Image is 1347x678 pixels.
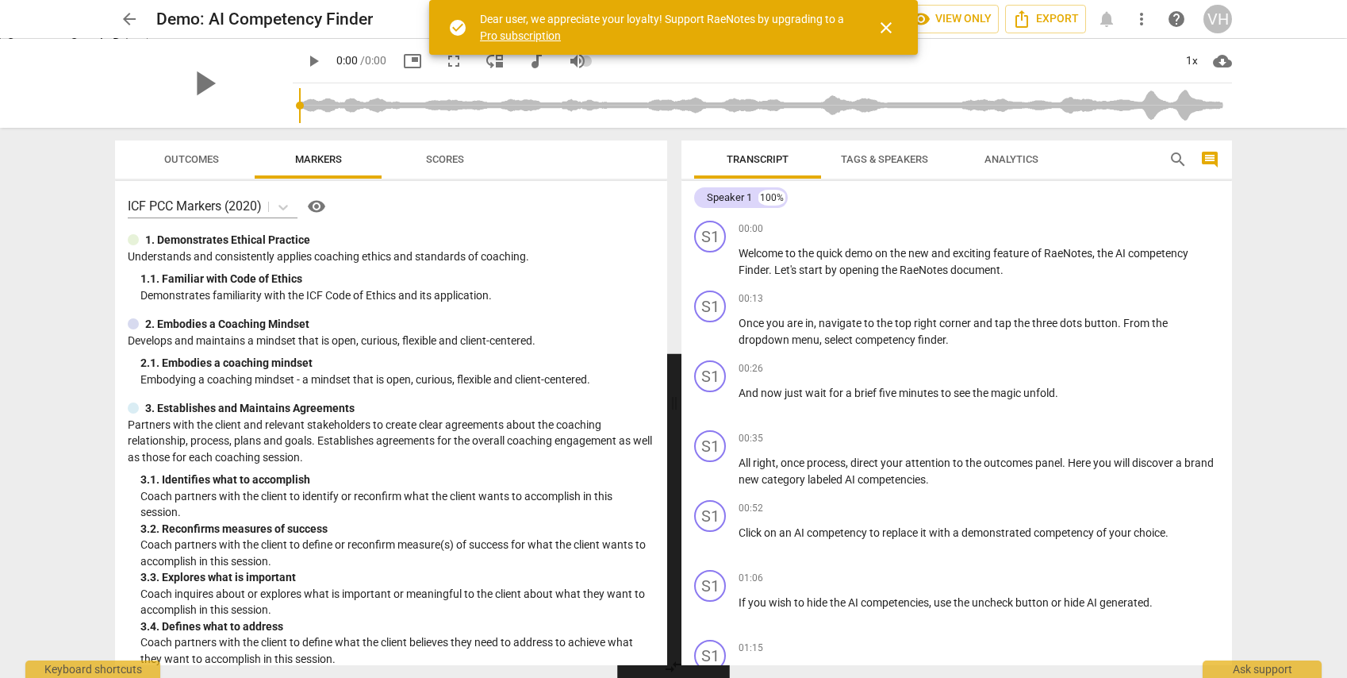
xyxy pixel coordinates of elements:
div: 1x [1176,48,1207,74]
span: finder [918,333,946,346]
div: Change speaker [694,291,726,322]
span: the [890,247,908,260]
span: replace [882,526,920,539]
span: AI [794,526,807,539]
span: AI [845,473,858,486]
p: Coach partners with the client to identify or reconfirm what the client wants to accomplish in th... [140,488,654,521]
span: brief [854,387,879,399]
span: corner [939,317,973,329]
span: . [926,473,929,486]
span: visibility [307,197,326,216]
span: exciting [953,247,993,260]
span: competencies [861,596,929,609]
span: just [785,387,805,399]
span: the [1152,317,1168,329]
button: Picture in picture [398,47,427,75]
span: select [824,333,855,346]
p: 1. Demonstrates Ethical Practice [145,232,310,248]
span: now [761,387,785,399]
span: . [769,264,774,276]
p: Coach partners with the client to define or reconfirm measure(s) of success for what the client w... [140,537,654,569]
span: your [1109,526,1134,539]
span: the [830,596,848,609]
span: volume_up [568,52,587,71]
span: tap [995,317,1014,329]
span: competency [1034,526,1096,539]
span: , [846,456,850,469]
span: visibility [911,10,931,29]
p: Coach partners with the client to define what the client believes they need to address to achieve... [140,634,654,667]
div: Speaker 1 [707,190,752,206]
span: the [1097,247,1115,260]
div: Change speaker [694,430,726,462]
span: the [965,456,984,469]
span: Outcomes [164,153,219,165]
span: Let's [774,264,799,276]
div: Change speaker [694,360,726,392]
span: demo [845,247,875,260]
span: or [1051,596,1064,609]
span: your [881,456,905,469]
span: the [881,264,900,276]
span: picture_in_picture [403,52,422,71]
div: Change speaker [694,570,726,602]
span: button [1015,596,1051,609]
span: category [762,473,808,486]
a: Pro subscription [480,29,561,42]
span: 00:00 [739,222,763,236]
span: on [764,526,779,539]
span: AI [1115,247,1128,260]
span: Finder [739,264,769,276]
span: 0:00 [336,54,358,67]
span: new [908,247,931,260]
span: . [1165,526,1169,539]
span: Here [1068,456,1093,469]
span: top [895,317,914,329]
span: demonstrated [961,526,1034,539]
span: Markers [295,153,342,165]
span: menu [792,333,819,346]
a: Help [1162,5,1191,33]
span: , [1092,247,1097,260]
span: you [766,317,787,329]
span: RaeNotes [900,264,950,276]
span: and [973,317,995,329]
span: hide [1064,596,1087,609]
button: Search [1165,147,1191,172]
button: Close [867,9,905,47]
div: Change speaker [694,500,726,532]
div: 3. 3. Explores what is important [140,569,654,586]
span: cloud_download [1213,52,1232,71]
p: Partners with the client and relevant stakeholders to create clear agreements about the coaching ... [128,417,654,466]
span: 01:15 [739,641,763,655]
span: minutes [899,387,941,399]
span: a [1176,456,1184,469]
div: Ask support [1203,661,1322,678]
span: panel [1035,456,1062,469]
span: 00:26 [739,362,763,376]
span: right [914,317,939,329]
span: wait [805,387,829,399]
p: Demonstrates familiarity with the ICF Code of Ethics and its application. [140,287,654,304]
button: Export [1005,5,1086,33]
span: to [941,387,954,399]
span: . [1149,596,1153,609]
span: a [953,526,961,539]
span: competency [1128,247,1188,260]
span: close [877,18,896,37]
span: competency [807,526,869,539]
span: five [879,387,899,399]
div: 3. 4. Defines what to address [140,618,654,635]
div: 3. 1. Identifies what to accomplish [140,472,654,488]
span: right [753,456,776,469]
span: will [1114,456,1132,469]
div: Change speaker [694,640,726,672]
span: / 0:00 [360,54,386,67]
span: it [920,526,929,539]
span: attention [905,456,953,469]
div: 100% [758,190,785,206]
h2: Demo: AI Competency Finder [156,10,373,29]
span: Click [739,526,764,539]
span: uncheck [972,596,1015,609]
p: ICF PCC Markers (2020) [128,197,262,215]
